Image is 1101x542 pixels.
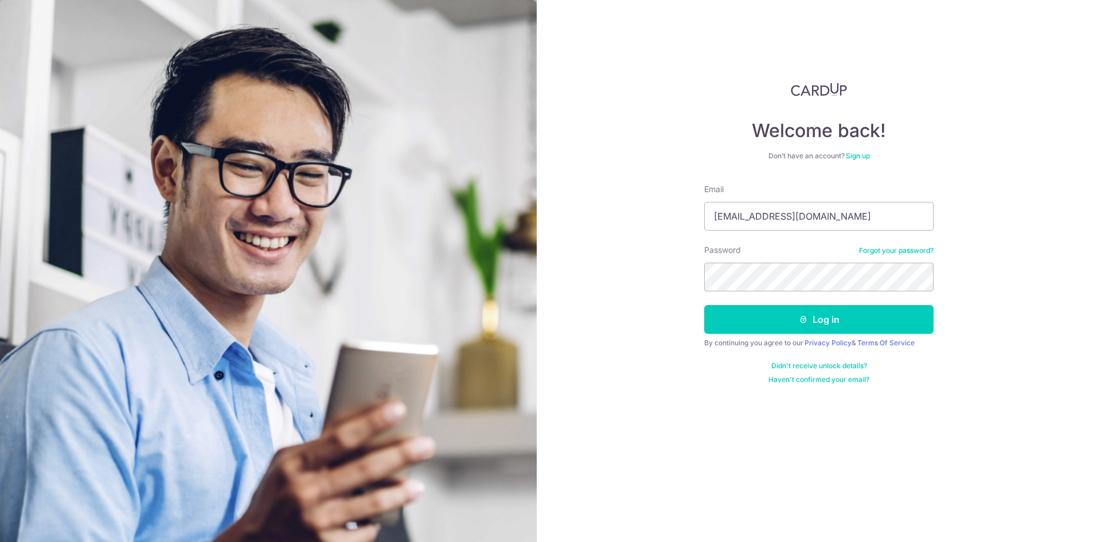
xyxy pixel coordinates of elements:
a: Privacy Policy [805,338,852,347]
a: Didn't receive unlock details? [771,361,867,371]
a: Terms Of Service [857,338,915,347]
img: CardUp Logo [791,83,847,96]
label: Email [704,184,724,195]
label: Password [704,244,741,256]
button: Log in [704,305,934,334]
h4: Welcome back! [704,119,934,142]
a: Forgot your password? [859,246,934,255]
a: Haven't confirmed your email? [768,375,869,384]
div: Don’t have an account? [704,151,934,161]
input: Enter your Email [704,202,934,231]
div: By continuing you agree to our & [704,338,934,348]
a: Sign up [846,151,870,160]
